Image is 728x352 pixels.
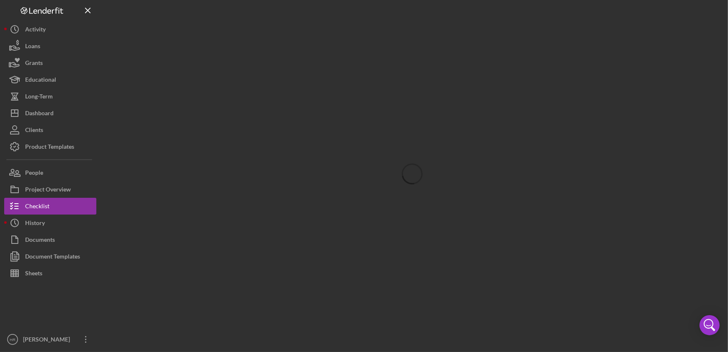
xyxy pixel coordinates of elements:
[25,198,49,217] div: Checklist
[25,88,53,107] div: Long-Term
[25,38,40,57] div: Loans
[25,54,43,73] div: Grants
[4,54,96,71] button: Grants
[4,248,96,265] button: Document Templates
[25,122,43,140] div: Clients
[25,138,74,157] div: Product Templates
[25,181,71,200] div: Project Overview
[25,265,42,284] div: Sheets
[4,265,96,282] button: Sheets
[4,231,96,248] button: Documents
[25,248,80,267] div: Document Templates
[4,21,96,38] button: Activity
[700,315,720,335] div: Open Intercom Messenger
[4,122,96,138] button: Clients
[21,331,75,350] div: [PERSON_NAME]
[25,215,45,233] div: History
[4,198,96,215] button: Checklist
[4,215,96,231] button: History
[4,164,96,181] button: People
[4,331,96,348] button: HR[PERSON_NAME]
[4,181,96,198] button: Project Overview
[4,138,96,155] button: Product Templates
[10,337,15,342] text: HR
[4,71,96,88] button: Educational
[25,105,54,124] div: Dashboard
[4,38,96,54] button: Loans
[25,71,56,90] div: Educational
[25,164,43,183] div: People
[4,88,96,105] button: Long-Term
[25,21,46,40] div: Activity
[4,105,96,122] button: Dashboard
[25,231,55,250] div: Documents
